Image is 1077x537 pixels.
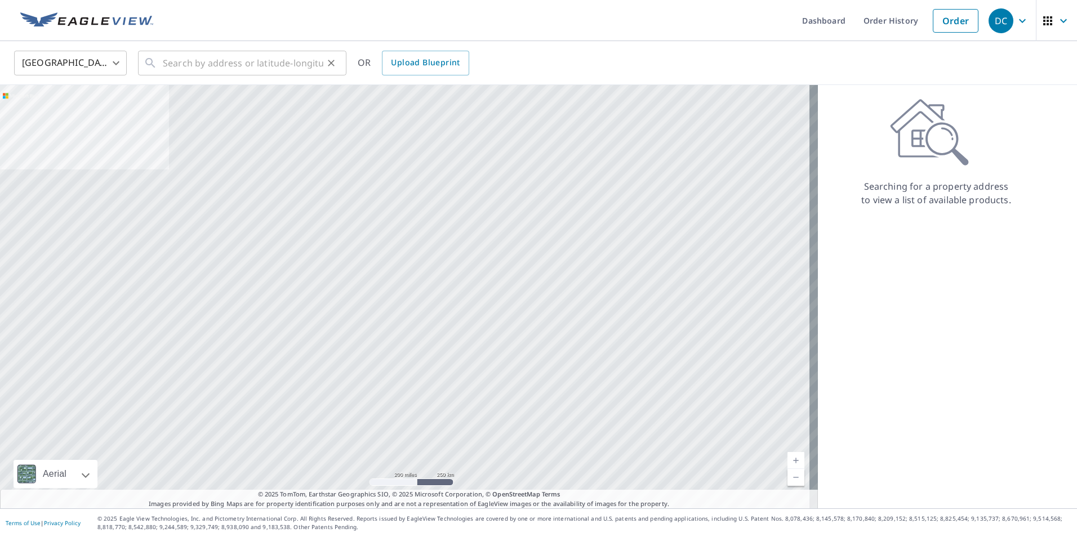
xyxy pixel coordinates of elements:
div: [GEOGRAPHIC_DATA] [14,47,127,79]
button: Clear [323,55,339,71]
span: © 2025 TomTom, Earthstar Geographics SIO, © 2025 Microsoft Corporation, © [258,490,560,499]
p: © 2025 Eagle View Technologies, Inc. and Pictometry International Corp. All Rights Reserved. Repo... [97,514,1071,531]
img: EV Logo [20,12,153,29]
div: DC [989,8,1013,33]
p: Searching for a property address to view a list of available products. [861,180,1012,207]
a: Upload Blueprint [382,51,469,75]
div: Aerial [39,460,70,488]
a: Privacy Policy [44,519,81,527]
a: Current Level 5, Zoom In [787,452,804,469]
a: Order [933,9,978,33]
div: Aerial [14,460,97,488]
p: | [6,520,81,526]
a: Terms of Use [6,519,41,527]
a: OpenStreetMap [492,490,540,498]
span: Upload Blueprint [391,56,460,70]
div: OR [358,51,469,75]
input: Search by address or latitude-longitude [163,47,323,79]
a: Terms [542,490,560,498]
a: Current Level 5, Zoom Out [787,469,804,486]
